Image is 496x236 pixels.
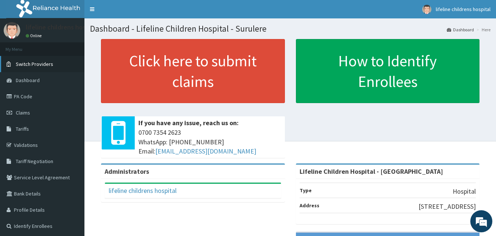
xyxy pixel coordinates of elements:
span: Tariffs [16,126,29,132]
b: Address [300,202,319,209]
a: Click here to submit claims [101,39,285,103]
span: Dashboard [16,77,40,84]
b: Type [300,187,312,194]
strong: Lifeline Children Hospital - [GEOGRAPHIC_DATA] [300,167,443,176]
b: Administrators [105,167,149,176]
li: Here [475,27,490,33]
span: Switch Providers [16,61,53,67]
p: Hospital [453,187,476,196]
a: Online [26,33,43,38]
span: Claims [16,109,30,116]
a: Dashboard [447,27,474,33]
span: 0700 7354 2623 WhatsApp: [PHONE_NUMBER] Email: [138,128,281,156]
p: lifeline childrens hospital [26,24,99,31]
p: [STREET_ADDRESS] [419,202,476,211]
span: lifeline childrens hospital [436,6,490,13]
a: lifeline childrens hospital [109,186,177,195]
img: User Image [4,22,20,39]
b: If you have any issue, reach us on: [138,119,239,127]
h1: Dashboard - Lifeline Children Hospital - Surulere [90,24,490,34]
span: Tariff Negotiation [16,158,53,165]
img: User Image [422,5,431,14]
a: [EMAIL_ADDRESS][DOMAIN_NAME] [155,147,256,155]
a: How to Identify Enrollees [296,39,480,103]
